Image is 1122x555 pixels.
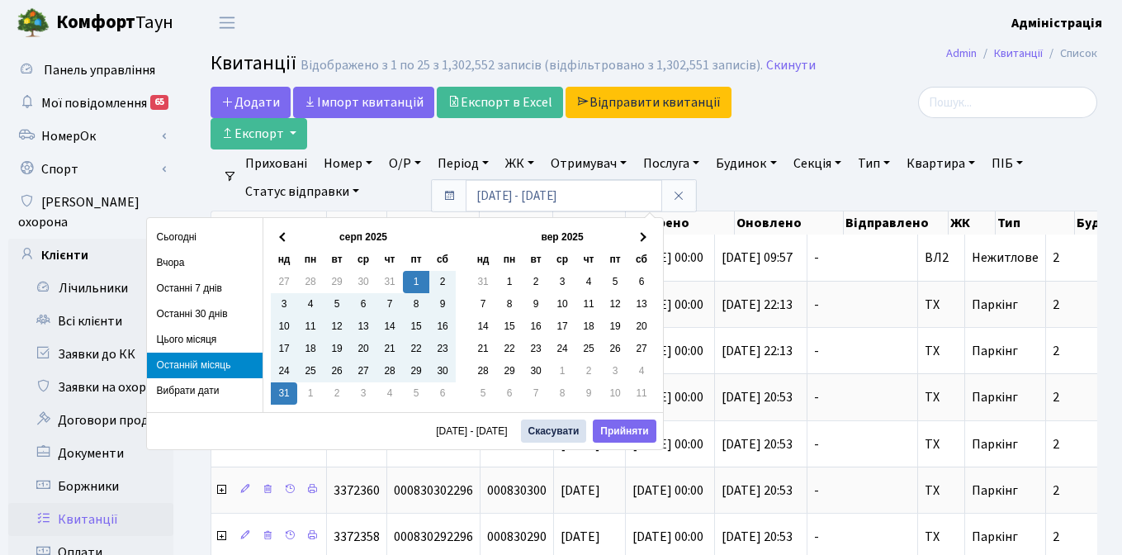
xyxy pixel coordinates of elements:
[1043,45,1097,63] li: Список
[972,388,1018,406] span: Паркінг
[470,271,496,293] td: 31
[496,226,628,249] th: вер 2025
[382,149,428,178] a: О/Р
[575,271,602,293] td: 4
[394,528,473,546] span: 000830292296
[297,271,324,293] td: 28
[147,301,263,327] li: Останні 30 днів
[17,7,50,40] img: logo.png
[324,338,350,360] td: 19
[985,149,1030,178] a: ПІБ
[8,305,173,338] a: Всі клієнти
[394,481,473,500] span: 000830302296
[900,149,982,178] a: Квартира
[496,338,523,360] td: 22
[56,9,173,37] span: Таун
[376,271,403,293] td: 31
[496,360,523,382] td: 29
[602,360,628,382] td: 3
[496,382,523,405] td: 6
[722,528,793,546] span: [DATE] 20:53
[575,338,602,360] td: 25
[549,249,575,271] th: ср
[221,93,280,111] span: Додати
[324,293,350,315] td: 5
[925,484,958,497] span: ТХ
[376,360,403,382] td: 28
[949,211,996,235] th: ЖК
[602,249,628,271] th: пт
[575,382,602,405] td: 9
[470,315,496,338] td: 14
[925,438,958,451] span: ТХ
[972,435,1018,453] span: Паркінг
[8,87,173,120] a: Мої повідомлення65
[575,293,602,315] td: 11
[19,272,173,305] a: Лічильники
[925,298,958,311] span: ТХ
[239,178,366,206] a: Статус відправки
[8,186,173,239] a: [PERSON_NAME] охорона
[766,58,816,74] a: Скинути
[324,382,350,405] td: 2
[436,426,514,436] span: [DATE] - [DATE]
[470,249,496,271] th: нд
[496,271,523,293] td: 1
[632,528,703,546] span: [DATE] 00:00
[628,382,655,405] td: 11
[147,327,263,353] li: Цього місяця
[403,338,429,360] td: 22
[972,249,1039,267] span: Нежитлове
[735,211,844,235] th: Оновлено
[376,382,403,405] td: 4
[814,530,911,543] span: -
[523,315,549,338] td: 16
[994,45,1043,62] a: Квитанції
[544,149,633,178] a: Отримувач
[44,61,155,79] span: Панель управління
[549,271,575,293] td: 3
[549,315,575,338] td: 17
[972,481,1018,500] span: Паркінг
[324,249,350,271] th: вт
[297,293,324,315] td: 4
[632,481,703,500] span: [DATE] 00:00
[147,250,263,276] li: Вчора
[211,87,291,118] a: Додати
[324,360,350,382] td: 26
[632,342,703,360] span: [DATE] 00:00
[593,420,656,443] button: Прийняти
[147,225,263,250] li: Сьогодні
[814,484,911,497] span: -
[150,95,168,110] div: 65
[925,251,958,264] span: ВЛ2
[626,211,735,235] th: Створено
[271,293,297,315] td: 3
[317,149,379,178] a: Номер
[814,298,911,311] span: -
[628,271,655,293] td: 6
[918,87,1097,118] input: Пошук...
[376,249,403,271] th: чт
[297,226,429,249] th: серп 2025
[301,58,763,74] div: Відображено з 1 по 25 з 1,302,552 записів (відфільтровано з 1,302,551 записів).
[549,382,575,405] td: 8
[8,470,173,503] a: Боржники
[324,271,350,293] td: 29
[271,360,297,382] td: 24
[496,293,523,315] td: 8
[496,315,523,338] td: 15
[925,344,958,358] span: ТХ
[628,338,655,360] td: 27
[632,435,703,453] span: [DATE] 00:00
[628,360,655,382] td: 4
[350,271,376,293] td: 30
[575,249,602,271] th: чт
[41,94,147,112] span: Мої повідомлення
[211,49,296,78] span: Квитанції
[8,437,173,470] a: Документи
[470,293,496,315] td: 7
[523,293,549,315] td: 9
[851,149,897,178] a: Тип
[787,149,848,178] a: Секція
